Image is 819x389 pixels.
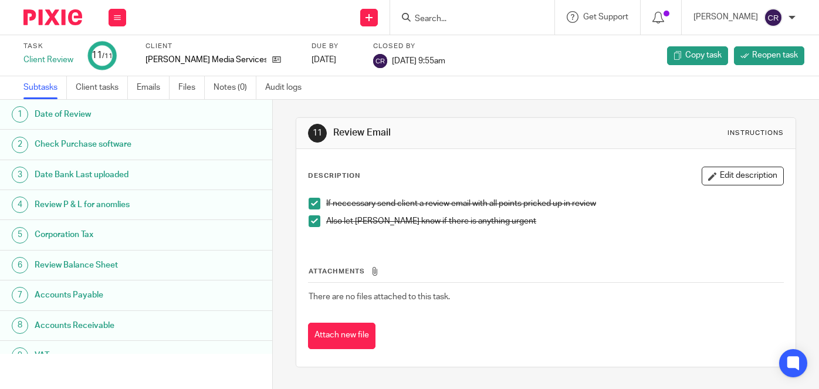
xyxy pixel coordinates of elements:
[12,167,28,183] div: 3
[35,166,185,184] h1: Date Bank Last uploaded
[35,317,185,334] h1: Accounts Receivable
[12,227,28,243] div: 5
[92,49,113,62] div: 11
[35,256,185,274] h1: Review Balance Sheet
[35,286,185,304] h1: Accounts Payable
[35,196,185,214] h1: Review P & L for anomlies
[12,347,28,364] div: 9
[12,137,28,153] div: 2
[12,317,28,334] div: 8
[23,76,67,99] a: Subtasks
[23,54,73,66] div: Client Review
[23,9,82,25] img: Pixie
[764,8,783,27] img: svg%3E
[23,42,73,51] label: Task
[35,347,185,364] h1: VAT
[727,128,784,138] div: Instructions
[12,287,28,303] div: 7
[265,76,310,99] a: Audit logs
[145,42,297,51] label: Client
[214,76,256,99] a: Notes (0)
[312,54,358,66] div: [DATE]
[333,127,571,139] h1: Review Email
[178,76,205,99] a: Files
[12,106,28,123] div: 1
[35,106,185,123] h1: Date of Review
[373,42,445,51] label: Closed by
[308,171,360,181] p: Description
[309,293,450,301] span: There are no files attached to this task.
[583,13,628,21] span: Get Support
[12,257,28,273] div: 6
[685,49,722,61] span: Copy task
[734,46,804,65] a: Reopen task
[137,76,170,99] a: Emails
[752,49,798,61] span: Reopen task
[145,54,266,66] p: [PERSON_NAME] Media Services Ltd
[35,226,185,243] h1: Corporation Tax
[326,215,783,227] p: Also let [PERSON_NAME] know if there is anything urgent
[392,56,445,65] span: [DATE] 9:55am
[76,76,128,99] a: Client tasks
[667,46,728,65] a: Copy task
[308,323,375,349] button: Attach new file
[414,14,519,25] input: Search
[35,136,185,153] h1: Check Purchase software
[308,124,327,143] div: 11
[326,198,783,209] p: If neccessary send client a review email with all points pricked up in review
[693,11,758,23] p: [PERSON_NAME]
[309,268,365,275] span: Attachments
[373,54,387,68] img: svg%3E
[312,42,358,51] label: Due by
[12,197,28,213] div: 4
[102,53,113,59] small: /11
[702,167,784,185] button: Edit description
